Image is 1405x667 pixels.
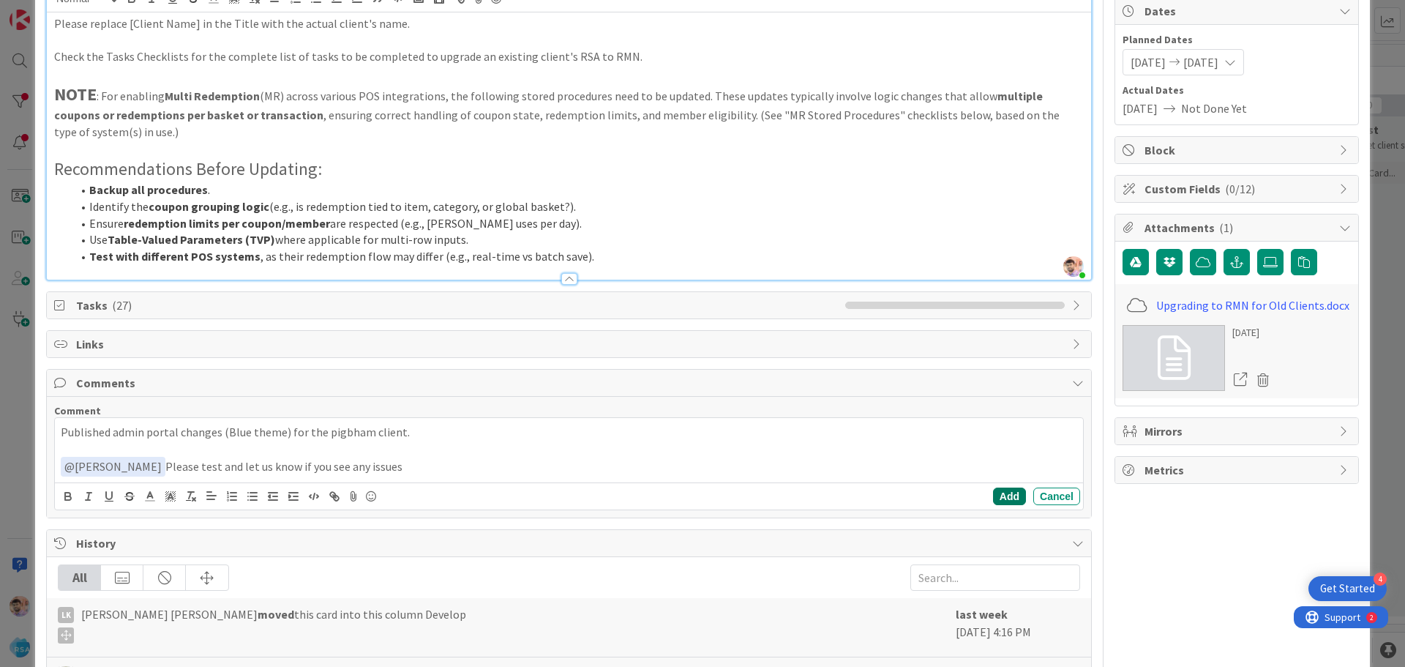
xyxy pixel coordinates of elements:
b: last week [956,607,1008,622]
li: Identify the (e.g., is redemption tied to item, category, or global basket?). [72,198,1084,215]
span: Support [31,2,67,20]
span: ( 27 ) [112,298,132,313]
img: pl4L0N3wBX7tJinSylGEWxEMLUfHaQkZ.png [1063,256,1084,277]
span: ( 1 ) [1219,220,1233,235]
span: Not Done Yet [1181,100,1247,117]
p: Published admin portal changes (Blue theme) for the pigbham client. [61,424,1077,441]
span: [PERSON_NAME] [64,459,162,474]
a: Open [1232,370,1248,390]
input: Search... [910,564,1080,591]
p: Please replace [Client Name] in the Title with the actual client's name. [54,15,1084,32]
div: Get Started [1320,581,1375,596]
span: Block [1144,141,1332,159]
div: Open Get Started checklist, remaining modules: 4 [1308,576,1387,601]
strong: Multi Redemption [165,89,260,103]
span: [DATE] [1131,53,1166,71]
span: Mirrors [1144,422,1332,440]
div: All [59,565,101,590]
span: [DATE] [1123,100,1158,117]
b: moved [258,607,294,622]
li: Use where applicable for multi-row inputs. [72,231,1084,248]
strong: Backup all procedures [89,182,208,197]
button: Add [993,488,1026,505]
strong: coupon grouping logic [149,199,269,214]
span: Links [76,335,1065,353]
span: Recommendations Before Updating: [54,157,322,180]
button: Cancel [1033,488,1080,505]
div: 2 [76,6,80,18]
div: 4 [1374,573,1387,586]
strong: multiple coupons or redemptions per basket or transaction [54,89,1045,122]
strong: Test with different POS systems [89,249,261,264]
div: Lk [58,607,74,623]
span: Custom Fields [1144,180,1332,198]
li: Ensure are respected (e.g., [PERSON_NAME] uses per day). [72,215,1084,232]
strong: NOTE [54,83,97,105]
strong: redemption limits per coupon/member [124,216,330,231]
span: Actual Dates [1123,83,1351,98]
span: Attachments [1144,219,1332,236]
strong: Table-Valued Parameters (TVP) [108,232,275,247]
span: Tasks [76,297,838,314]
span: Comment [54,404,101,417]
p: Check the Tasks Checklists for the complete list of tasks to be completed to upgrade an existing ... [54,48,1084,65]
span: Dates [1144,2,1332,20]
span: Planned Dates [1123,32,1351,48]
div: [DATE] [1232,325,1275,340]
span: @ [64,459,75,474]
p: Please test and let us know if you see any issues [61,457,1077,477]
span: [PERSON_NAME] [PERSON_NAME] this card into this column Develop [81,605,466,644]
p: : For enabling (MR) across various POS integrations, the following stored procedures need to be u... [54,82,1084,141]
li: , as their redemption flow may differ (e.g., real-time vs batch save). [72,248,1084,265]
span: Metrics [1144,461,1332,479]
span: [DATE] [1183,53,1218,71]
span: History [76,534,1065,552]
span: ( 0/12 ) [1225,182,1255,196]
li: . [72,182,1084,198]
a: Upgrading to RMN for Old Clients.docx [1156,297,1349,314]
div: [DATE] 4:16 PM [956,605,1080,649]
span: Comments [76,374,1065,392]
